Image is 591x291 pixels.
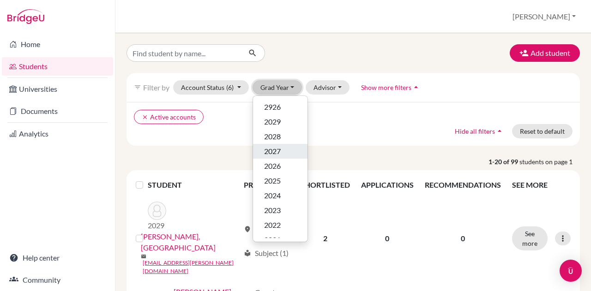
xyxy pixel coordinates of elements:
button: 2024 [253,188,308,203]
i: clear [142,114,148,120]
th: SEE MORE [507,174,576,196]
button: Show more filtersarrow_drop_up [353,80,428,95]
th: SHORTLISTED [295,174,356,196]
button: 2029 [253,114,308,129]
button: Reset to default [512,124,573,138]
span: 2023 [264,205,281,216]
button: clearActive accounts [134,110,204,124]
button: 2021 [253,232,308,247]
button: 2022 [253,218,308,232]
th: RECOMMENDATIONS [419,174,507,196]
p: 2029 [148,220,166,231]
a: Community [2,271,113,289]
span: Hide all filters [455,127,495,135]
span: students on page 1 [519,157,580,166]
button: 2025 [253,173,308,188]
span: 2926 [264,101,281,113]
span: (6) [226,83,234,91]
button: 2023 [253,203,308,218]
span: Filter by [143,83,169,92]
a: Universities [2,80,113,98]
i: arrow_drop_up [411,83,421,92]
span: 2026 [264,160,281,172]
span: 2027 [264,146,281,157]
a: [PERSON_NAME], [GEOGRAPHIC_DATA] [141,231,239,253]
button: Account Status(6) [173,80,249,95]
button: Add student [510,44,580,62]
a: Help center [2,249,113,267]
strong: 1-20 of 99 [488,157,519,166]
button: [PERSON_NAME] [508,8,580,25]
button: See more [512,226,548,250]
span: 2022 [264,220,281,231]
span: 2029 [264,116,281,127]
a: Home [2,35,113,53]
button: 2926 [253,100,308,114]
img: Alberico, Cambria [148,202,166,220]
button: Advisor [306,80,350,95]
div: Subject (1) [244,248,289,259]
a: [EMAIL_ADDRESS][PERSON_NAME][DOMAIN_NAME] [143,259,239,275]
div: Open Intercom Messenger [560,260,582,282]
a: Analytics [2,125,113,143]
td: 0 [356,196,419,281]
span: 2021 [264,234,281,245]
span: 2024 [264,190,281,201]
i: filter_list [134,83,141,91]
span: local_library [244,249,251,257]
button: 2027 [253,144,308,159]
th: STUDENT [148,174,238,196]
input: Find student by name... [127,44,241,62]
button: Hide all filtersarrow_drop_up [447,124,512,138]
th: PROFILE [238,174,295,196]
a: Students [2,57,113,76]
th: APPLICATIONS [356,174,419,196]
a: Documents [2,102,113,120]
span: 2025 [264,175,281,186]
button: 2026 [253,159,308,173]
td: 2 [295,196,356,281]
button: 2028 [253,129,308,144]
img: Bridge-U [7,9,44,24]
span: Show more filters [361,83,411,91]
button: Grad Year [253,80,302,95]
div: Country (3) [244,218,289,240]
span: 2028 [264,131,281,142]
span: mail [141,254,146,259]
span: location_on [244,226,251,233]
div: Grad Year [253,95,308,242]
p: 0 [425,233,501,244]
i: arrow_drop_up [495,126,504,136]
